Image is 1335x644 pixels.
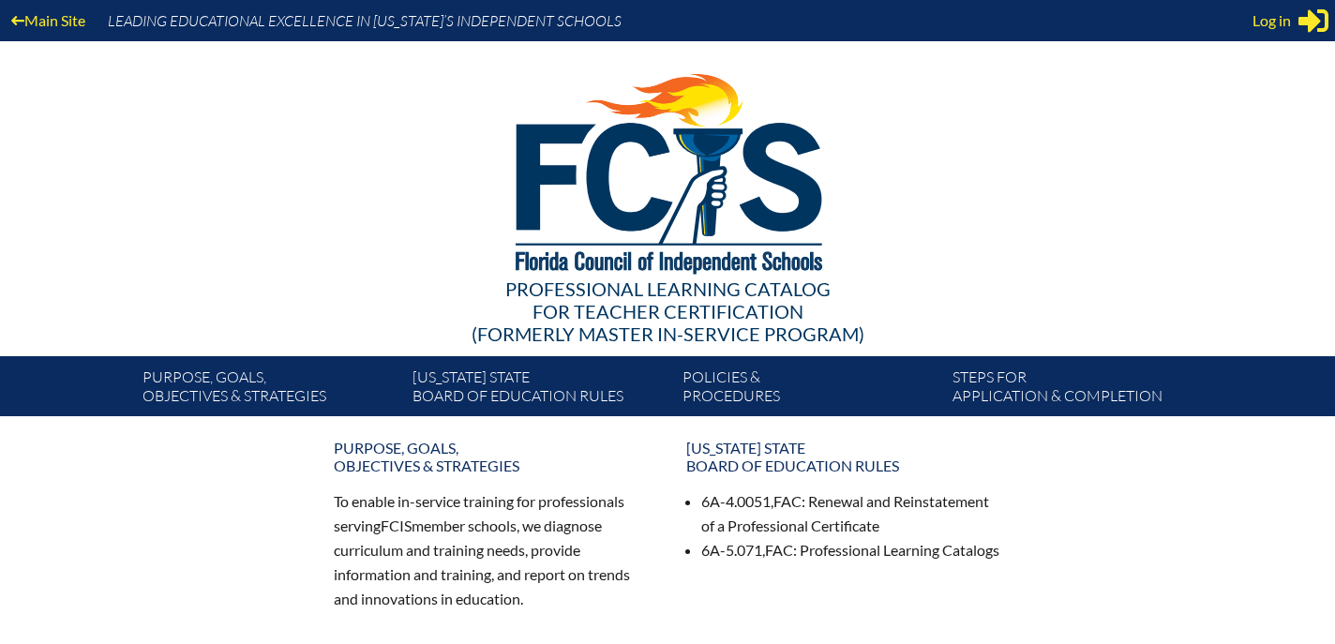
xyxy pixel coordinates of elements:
a: Policies &Procedures [675,364,945,416]
span: FAC [765,541,793,559]
a: Purpose, goals,objectives & strategies [135,364,405,416]
span: FAC [773,492,802,510]
img: FCISlogo221.eps [474,41,862,297]
span: for Teacher Certification [532,300,803,322]
div: Professional Learning Catalog (formerly Master In-service Program) [127,277,1207,345]
a: Purpose, goals,objectives & strategies [322,431,660,482]
p: To enable in-service training for professionals serving member schools, we diagnose curriculum an... [334,489,649,610]
a: Steps forapplication & completion [945,364,1215,416]
li: 6A-5.071, : Professional Learning Catalogs [701,538,1001,562]
span: Log in [1252,9,1291,32]
svg: Sign in or register [1298,6,1328,36]
a: [US_STATE] StateBoard of Education rules [405,364,675,416]
span: FCIS [381,517,412,534]
a: [US_STATE] StateBoard of Education rules [675,431,1012,482]
a: Main Site [4,7,93,33]
li: 6A-4.0051, : Renewal and Reinstatement of a Professional Certificate [701,489,1001,538]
